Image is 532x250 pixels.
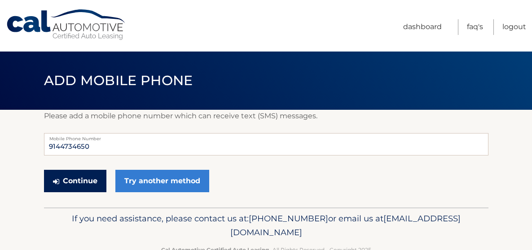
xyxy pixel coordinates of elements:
[44,110,488,122] p: Please add a mobile phone number which can receive text (SMS) messages.
[44,170,106,192] button: Continue
[467,19,483,35] a: FAQ's
[44,133,488,140] label: Mobile Phone Number
[44,133,488,155] input: Mobile Phone Number
[403,19,442,35] a: Dashboard
[6,9,127,41] a: Cal Automotive
[502,19,526,35] a: Logout
[249,213,328,224] span: [PHONE_NUMBER]
[50,211,483,240] p: If you need assistance, please contact us at: or email us at
[44,72,193,89] span: Add Mobile Phone
[115,170,209,192] a: Try another method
